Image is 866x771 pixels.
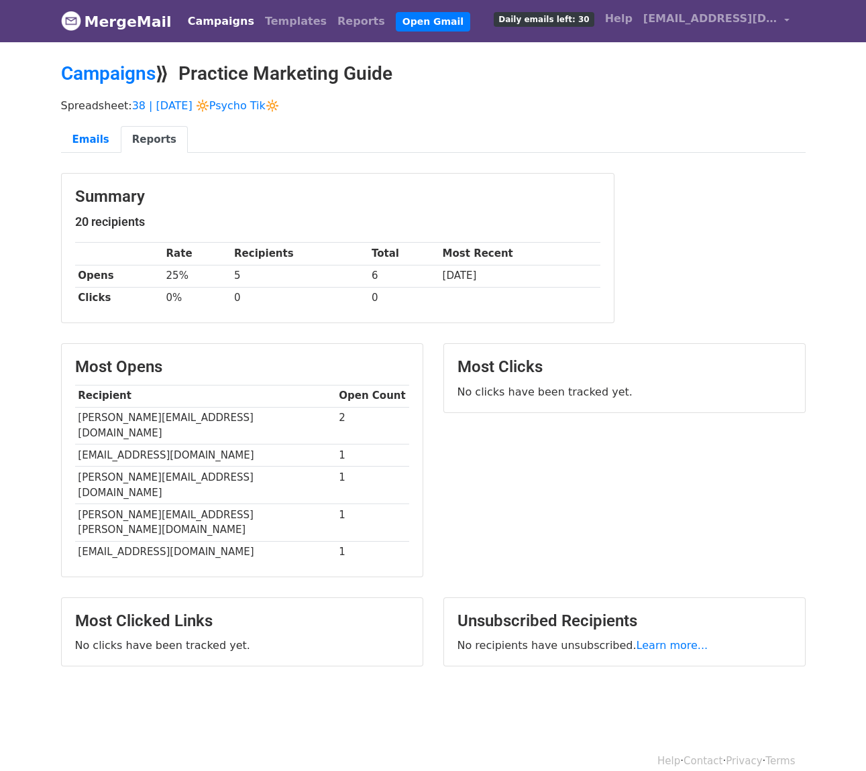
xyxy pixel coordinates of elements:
[75,265,163,287] th: Opens
[368,287,439,309] td: 0
[684,755,722,767] a: Contact
[61,99,806,113] p: Spreadsheet:
[163,243,231,265] th: Rate
[439,243,600,265] th: Most Recent
[332,8,390,35] a: Reports
[457,385,792,399] p: No clicks have been tracked yet.
[457,611,792,631] h3: Unsubscribed Recipients
[75,287,163,309] th: Clicks
[61,126,121,154] a: Emails
[336,541,409,563] td: 1
[657,755,680,767] a: Help
[75,357,409,377] h3: Most Opens
[336,503,409,541] td: 1
[163,265,231,287] td: 25%
[488,5,599,32] a: Daily emails left: 30
[396,12,470,32] a: Open Gmail
[336,467,409,504] td: 1
[61,7,172,36] a: MergeMail
[231,287,368,309] td: 0
[765,755,795,767] a: Terms
[638,5,795,37] a: [EMAIL_ADDRESS][DOMAIN_NAME]
[75,467,336,504] td: [PERSON_NAME][EMAIL_ADDRESS][DOMAIN_NAME]
[61,62,156,84] a: Campaigns
[336,444,409,467] td: 1
[643,11,777,27] span: [EMAIL_ADDRESS][DOMAIN_NAME]
[75,541,336,563] td: [EMAIL_ADDRESS][DOMAIN_NAME]
[231,243,368,265] th: Recipients
[75,407,336,444] td: [PERSON_NAME][EMAIL_ADDRESS][DOMAIN_NAME]
[75,611,409,631] h3: Most Clicked Links
[75,638,409,652] p: No clicks have been tracked yet.
[368,265,439,287] td: 6
[75,385,336,407] th: Recipient
[457,638,792,652] p: No recipients have unsubscribed.
[336,385,409,407] th: Open Count
[182,8,260,35] a: Campaigns
[61,62,806,85] h2: ⟫ Practice Marketing Guide
[75,215,600,229] h5: 20 recipients
[132,99,279,112] a: 38 | [DATE] 🔆Psycho Tik🔆
[439,265,600,287] td: [DATE]
[75,187,600,206] h3: Summary
[121,126,188,154] a: Reports
[637,639,708,652] a: Learn more...
[336,407,409,444] td: 2
[457,357,792,377] h3: Most Clicks
[75,444,336,467] td: [EMAIL_ADDRESS][DOMAIN_NAME]
[231,265,368,287] td: 5
[61,11,81,31] img: MergeMail logo
[75,503,336,541] td: [PERSON_NAME][EMAIL_ADDRESS][PERSON_NAME][DOMAIN_NAME]
[726,755,762,767] a: Privacy
[600,5,638,32] a: Help
[260,8,332,35] a: Templates
[494,12,594,27] span: Daily emails left: 30
[163,287,231,309] td: 0%
[368,243,439,265] th: Total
